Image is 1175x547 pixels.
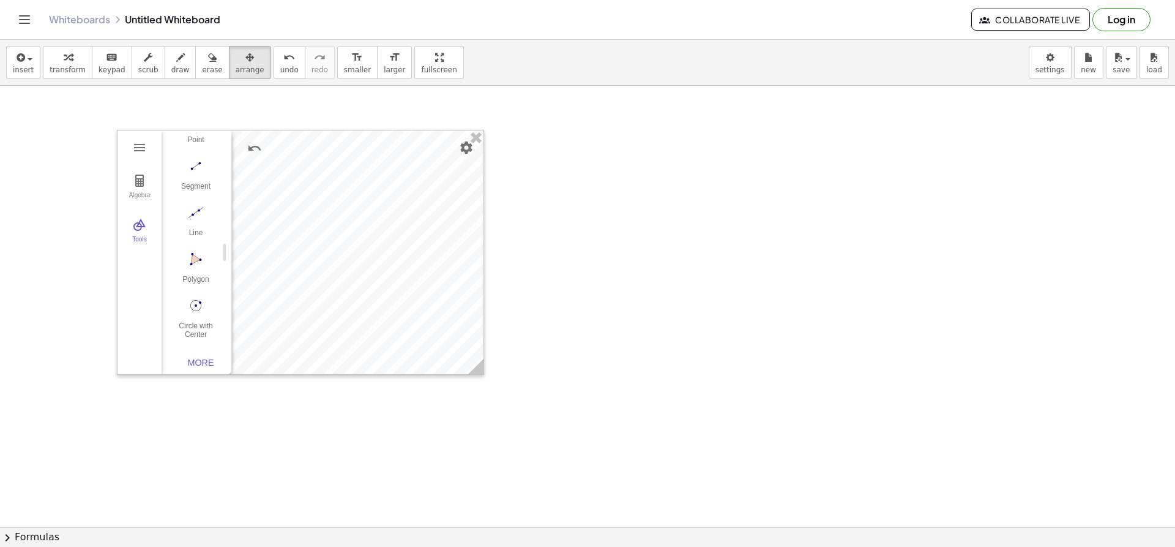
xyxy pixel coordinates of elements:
[1029,46,1072,79] button: settings
[171,249,220,293] button: Polygon. Select all vertices, then first vertex again
[171,109,220,153] button: Point. Select position or line, function, or curve
[1092,8,1151,31] button: Log in
[455,137,477,159] button: Settings
[171,322,220,339] div: Circle with Center through Point
[283,50,295,65] i: undo
[106,50,117,65] i: keyboard
[337,46,378,79] button: format_sizesmaller
[99,66,125,74] span: keypad
[49,13,110,26] a: Whiteboards
[120,192,159,209] div: Algebra
[132,140,147,155] img: Main Menu
[311,66,328,74] span: redo
[982,14,1080,25] span: Collaborate Live
[1035,66,1065,74] span: settings
[202,66,222,74] span: erase
[171,182,220,199] div: Segment
[389,50,400,65] i: format_size
[344,66,371,74] span: smaller
[377,46,412,79] button: format_sizelarger
[171,156,220,200] button: Segment. Select two points or positions
[351,50,363,65] i: format_size
[120,236,159,253] div: Tools
[181,358,220,368] div: More
[50,66,86,74] span: transform
[171,66,190,74] span: draw
[171,228,220,246] div: Line
[171,135,220,153] div: Point
[171,275,220,292] div: Polygon
[1081,66,1096,74] span: new
[92,46,132,79] button: keyboardkeypad
[314,50,326,65] i: redo
[229,46,271,79] button: arrange
[280,66,299,74] span: undo
[43,46,92,79] button: transform
[138,66,159,74] span: scrub
[236,66,264,74] span: arrange
[15,10,34,29] button: Toggle navigation
[132,46,165,79] button: scrub
[244,137,266,159] button: Undo
[1074,46,1103,79] button: new
[1140,46,1169,79] button: load
[171,202,220,246] button: Line. Select two points or positions
[171,295,220,339] button: Circle with Center through Point. Select center point, then point on circle
[1113,66,1130,74] span: save
[1146,66,1162,74] span: load
[971,9,1090,31] button: Collaborate Live
[13,66,34,74] span: insert
[1106,46,1137,79] button: save
[421,66,457,74] span: fullscreen
[305,46,335,79] button: redoredo
[6,46,40,79] button: insert
[274,46,305,79] button: undoundo
[414,46,463,79] button: fullscreen
[195,46,229,79] button: erase
[165,46,196,79] button: draw
[384,66,405,74] span: larger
